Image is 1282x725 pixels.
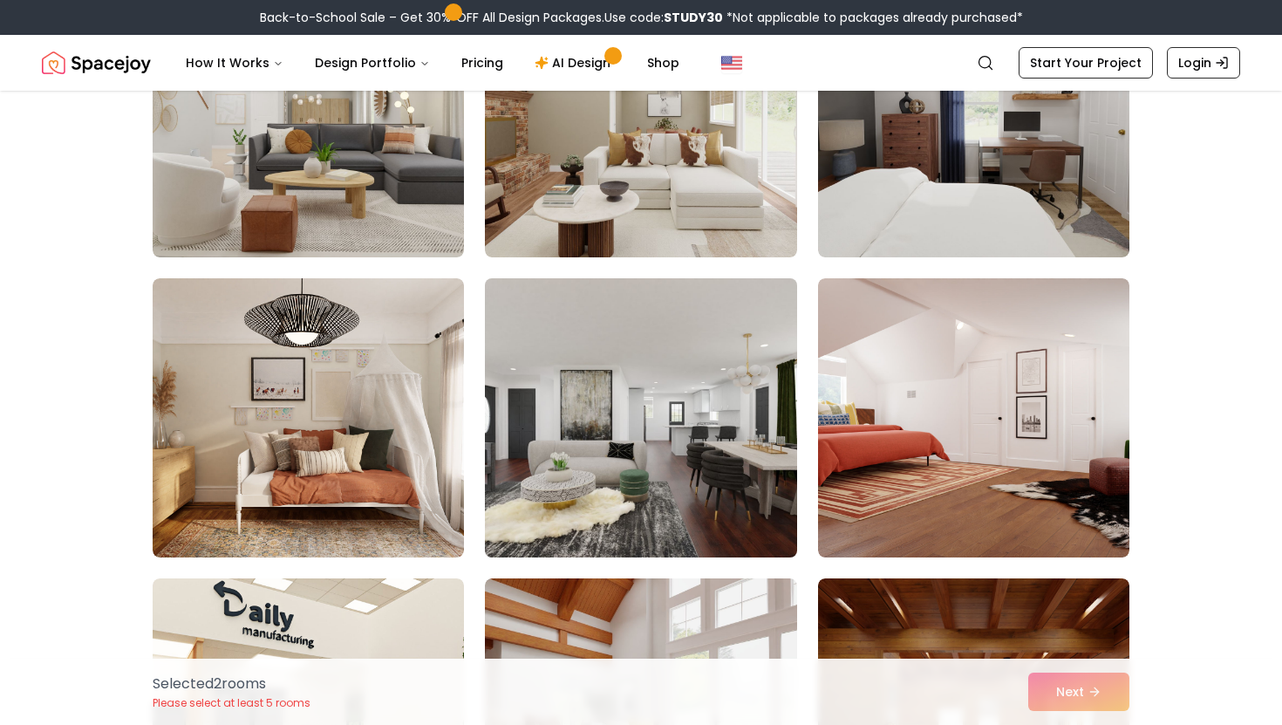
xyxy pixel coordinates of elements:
img: Spacejoy Logo [42,45,151,80]
span: *Not applicable to packages already purchased* [723,9,1023,26]
a: Pricing [447,45,517,80]
p: Selected 2 room s [153,674,310,694]
img: Room room-11 [477,271,804,564]
b: STUDY30 [664,9,723,26]
a: Start Your Project [1019,47,1153,79]
img: Room room-12 [818,278,1129,557]
nav: Main [172,45,693,80]
a: Shop [633,45,693,80]
a: Spacejoy [42,45,151,80]
img: United States [721,52,742,73]
nav: Global [42,35,1240,91]
img: Room room-10 [153,278,464,557]
div: Back-to-School Sale – Get 30% OFF All Design Packages. [260,9,1023,26]
a: AI Design [521,45,630,80]
button: Design Portfolio [301,45,444,80]
button: How It Works [172,45,297,80]
p: Please select at least 5 rooms [153,696,310,710]
a: Login [1167,47,1240,79]
span: Use code: [604,9,723,26]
